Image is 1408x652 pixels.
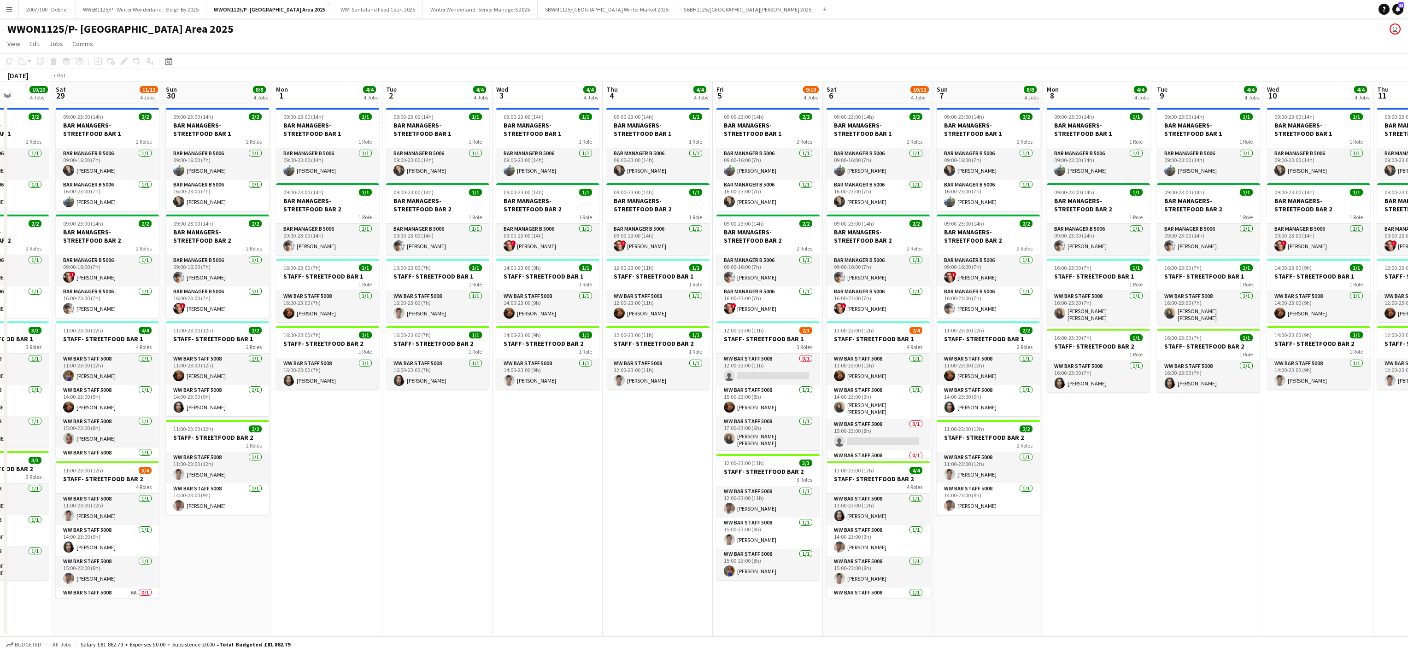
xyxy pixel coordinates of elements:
span: 16:00-23:00 (7h) [1164,264,1202,271]
app-card-role: Bar Manager B 50061/116:00-23:00 (7h)![PERSON_NAME] [716,286,820,318]
span: 2 Roles [26,245,41,252]
app-card-role: WW Bar Staff 50081/116:00-23:00 (7h)[PERSON_NAME] [PERSON_NAME] [1157,291,1260,325]
h3: STAFF- STREETFOOD BAR 1 [1157,272,1260,280]
h3: BAR MANAGERS- STREETFOOD BAR 1 [386,121,489,138]
app-job-card: 11:00-23:00 (12h)2/2STAFF- STREETFOOD BAR 12 RolesWW Bar Staff 50081/111:00-23:00 (12h)[PERSON_NA... [166,321,269,416]
span: 1 Role [469,214,482,221]
div: 16:00-23:00 (7h)1/1STAFF- STREETFOOD BAR 11 RoleWW Bar Staff 50081/116:00-23:00 (7h)[PERSON_NAME] [386,259,489,322]
span: 2 Roles [797,245,812,252]
span: Jobs [49,40,63,48]
span: 09:00-23:00 (14h) [63,220,103,227]
app-card-role: Bar Manager B 50061/116:00-23:00 (7h)![PERSON_NAME] [166,286,269,318]
span: 1/1 [579,113,592,120]
app-job-card: 11:00-23:00 (12h)4/4STAFF- STREETFOOD BAR 14 RolesWW Bar Staff 50081/111:00-23:00 (12h)[PERSON_NA... [56,321,159,458]
span: 09:00-23:00 (14h) [283,189,323,196]
app-job-card: 09:00-23:00 (14h)1/1BAR MANAGERS- STREETFOOD BAR 21 RoleBar Manager B 50061/109:00-23:00 (14h)![P... [1267,183,1370,255]
app-job-card: 09:00-23:00 (14h)2/2BAR MANAGERS- STREETFOOD BAR 22 RolesBar Manager B 50061/109:00-16:00 (7h)![P... [56,215,159,318]
app-card-role: Bar Manager B 50061/109:00-16:00 (7h)[PERSON_NAME] [166,255,269,286]
span: 2/2 [1020,220,1033,227]
app-card-role: Bar Manager B 50061/116:00-23:00 (7h)[PERSON_NAME] [937,286,1040,318]
span: 1 Role [358,214,372,221]
span: 1/1 [469,264,482,271]
app-job-card: 09:00-23:00 (14h)2/2BAR MANAGERS- STREETFOOD BAR 12 RolesBar Manager B 50061/109:00-16:00 (7h)[PE... [56,108,159,211]
span: 12:00-23:00 (11h) [724,327,764,334]
span: 1 Role [1349,281,1363,288]
span: 1/1 [689,189,702,196]
app-card-role: Bar Manager B 50061/109:00-16:00 (7h)[PERSON_NAME] [716,255,820,286]
h3: BAR MANAGERS- STREETFOOD BAR 1 [56,121,159,138]
app-job-card: 09:00-23:00 (14h)1/1BAR MANAGERS- STREETFOOD BAR 11 RoleBar Manager B 50061/109:00-23:00 (14h)[PE... [1047,108,1150,180]
app-job-card: 09:00-23:00 (14h)1/1BAR MANAGERS- STREETFOOD BAR 11 RoleBar Manager B 50061/109:00-23:00 (14h)[PE... [276,108,379,180]
span: 2 Roles [907,138,922,145]
h3: BAR MANAGERS- STREETFOOD BAR 1 [1267,121,1370,138]
app-job-card: 09:00-23:00 (14h)1/1BAR MANAGERS- STREETFOOD BAR 21 RoleBar Manager B 50061/109:00-23:00 (14h)[PE... [1157,183,1260,255]
a: Comms [69,38,97,50]
span: 1 Role [689,138,702,145]
app-card-role: Bar Manager B 50061/109:00-16:00 (7h)[PERSON_NAME] [827,148,930,180]
span: 2 Roles [136,138,152,145]
span: 16:00-23:00 (7h) [283,332,321,338]
span: 1 Role [1129,281,1143,288]
span: 16:00-23:00 (7h) [393,264,431,271]
span: 09:00-23:00 (14h) [393,113,434,120]
span: 1 Role [358,281,372,288]
div: 16:00-23:00 (7h)1/1STAFF- STREETFOOD BAR 11 RoleWW Bar Staff 50081/116:00-23:00 (7h)[PERSON_NAME]... [1047,259,1150,325]
span: ! [951,272,956,277]
span: 09:00-23:00 (14h) [724,113,764,120]
div: 09:00-23:00 (14h)1/1BAR MANAGERS- STREETFOOD BAR 21 RoleBar Manager B 50061/109:00-23:00 (14h)[PE... [1047,183,1150,255]
span: 09:00-23:00 (14h) [393,189,434,196]
span: ! [621,240,626,246]
span: 1/1 [1130,189,1143,196]
app-job-card: 09:00-23:00 (14h)1/1BAR MANAGERS- STREETFOOD BAR 11 RoleBar Manager B 50061/109:00-23:00 (14h)[PE... [386,108,489,180]
span: 1 Role [469,138,482,145]
app-job-card: 11:00-23:00 (12h)2/4STAFF- STREETFOOD BAR 14 RolesWW Bar Staff 50081/111:00-23:00 (12h)[PERSON_NA... [827,321,930,458]
app-card-role: WW Bar Staff 50081/114:00-23:00 (9h)[PERSON_NAME] [496,291,599,322]
span: ! [510,240,516,246]
app-job-card: 09:00-23:00 (14h)2/2BAR MANAGERS- STREETFOOD BAR 12 RolesBar Manager B 50061/109:00-16:00 (7h)[PE... [166,108,269,211]
app-job-card: 09:00-23:00 (14h)1/1BAR MANAGERS- STREETFOOD BAR 11 RoleBar Manager B 50061/109:00-23:00 (14h)[PE... [496,108,599,180]
h3: BAR MANAGERS- STREETFOOD BAR 2 [276,197,379,213]
app-card-role: WW Bar Staff 50081/114:00-23:00 (9h)[PERSON_NAME] [1267,291,1370,322]
span: 1/1 [1240,189,1253,196]
div: 16:00-23:00 (7h)1/1STAFF- STREETFOOD BAR 21 RoleWW Bar Staff 50081/116:00-23:00 (7h)[PERSON_NAME] [1047,329,1150,392]
h3: BAR MANAGERS- STREETFOOD BAR 1 [937,121,1040,138]
div: 09:00-23:00 (14h)1/1BAR MANAGERS- STREETFOOD BAR 21 RoleBar Manager B 50061/109:00-23:00 (14h)![P... [606,183,710,255]
span: 2/2 [29,113,41,120]
span: 2 Roles [1017,138,1033,145]
app-job-card: 09:00-23:00 (14h)1/1BAR MANAGERS- STREETFOOD BAR 21 RoleBar Manager B 50061/109:00-23:00 (14h)[PE... [276,183,379,255]
app-job-card: 09:00-23:00 (14h)2/2BAR MANAGERS- STREETFOOD BAR 12 RolesBar Manager B 50061/109:00-16:00 (7h)[PE... [827,108,930,211]
span: 09:00-23:00 (14h) [1274,113,1314,120]
app-card-role: Bar Manager B 50061/109:00-23:00 (14h)[PERSON_NAME] [276,224,379,255]
a: 93 [1392,4,1403,15]
h3: BAR MANAGERS- STREETFOOD BAR 2 [1157,197,1260,213]
span: 1 Role [1349,214,1363,221]
app-job-card: 09:00-23:00 (14h)2/2BAR MANAGERS- STREETFOOD BAR 12 RolesBar Manager B 50061/109:00-16:00 (7h)[PE... [716,108,820,211]
span: 4/4 [139,327,152,334]
app-card-role: Bar Manager B 50061/116:00-23:00 (7h)[PERSON_NAME] [716,180,820,211]
span: 2/4 [909,327,922,334]
span: 14:00-23:00 (9h) [504,264,541,271]
span: 2/2 [139,113,152,120]
app-card-role: Bar Manager B 50061/109:00-23:00 (14h)[PERSON_NAME] [276,148,379,180]
h3: BAR MANAGERS- STREETFOOD BAR 1 [1047,121,1150,138]
h3: BAR MANAGERS- STREETFOOD BAR 2 [496,197,599,213]
span: 1/1 [1240,264,1253,271]
span: 11:00-23:00 (12h) [63,327,103,334]
span: 09:00-23:00 (14h) [173,113,213,120]
div: 14:00-23:00 (9h)1/1STAFF- STREETFOOD BAR 21 RoleWW Bar Staff 50081/114:00-23:00 (9h)[PERSON_NAME] [1267,326,1370,390]
div: 09:00-23:00 (14h)1/1BAR MANAGERS- STREETFOOD BAR 11 RoleBar Manager B 50061/109:00-23:00 (14h)[PE... [606,108,710,180]
div: 09:00-23:00 (14h)1/1BAR MANAGERS- STREETFOOD BAR 11 RoleBar Manager B 50061/109:00-23:00 (14h)[PE... [1267,108,1370,180]
span: 11:00-23:00 (12h) [173,327,213,334]
h3: BAR MANAGERS- STREETFOOD BAR 2 [606,197,710,213]
h3: STAFF- STREETFOOD BAR 1 [606,272,710,280]
span: 1 Role [579,214,592,221]
app-card-role: Bar Manager B 50061/109:00-23:00 (14h)[PERSON_NAME] [1157,148,1260,180]
span: Edit [29,40,40,48]
div: 09:00-23:00 (14h)1/1BAR MANAGERS- STREETFOOD BAR 21 RoleBar Manager B 50061/109:00-23:00 (14h)[PE... [386,183,489,255]
app-card-role: Bar Manager B 50061/109:00-23:00 (14h)[PERSON_NAME] [386,148,489,180]
div: 09:00-23:00 (14h)2/2BAR MANAGERS- STREETFOOD BAR 12 RolesBar Manager B 50061/109:00-16:00 (7h)[PE... [937,108,1040,211]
